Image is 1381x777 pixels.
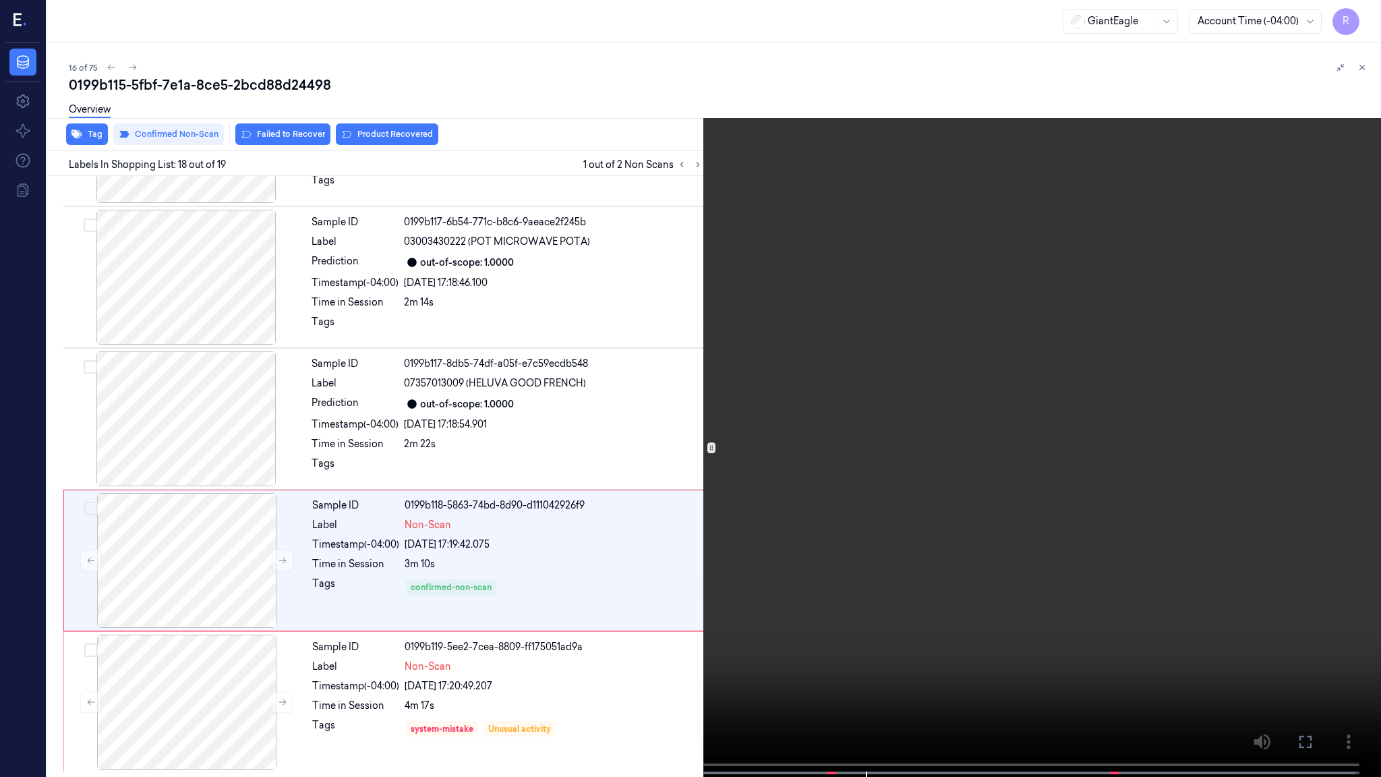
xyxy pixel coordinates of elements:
div: 0199b117-8db5-74df-a05f-e7c59ecdb548 [404,357,703,371]
div: Timestamp (-04:00) [312,679,399,693]
div: [DATE] 17:18:54.901 [404,418,703,432]
div: 2m 14s [404,295,703,310]
div: Unusual activity [488,723,551,735]
div: Timestamp (-04:00) [312,276,399,290]
span: 1 out of 2 Non Scans [583,156,706,173]
div: Tags [312,315,399,337]
div: Label [312,660,399,674]
div: 0199b118-5863-74bd-8d90-d111042926f9 [405,498,703,513]
div: Time in Session [312,557,399,571]
span: Labels In Shopping List: 18 out of 19 [69,158,226,172]
div: Label [312,518,399,532]
div: Timestamp (-04:00) [312,418,399,432]
div: out-of-scope: 1.0000 [420,397,514,411]
span: 16 of 75 [69,62,98,74]
button: Confirmed Non-Scan [113,123,224,145]
div: [DATE] 17:18:46.100 [404,276,703,290]
div: Prediction [312,254,399,270]
div: Sample ID [312,215,399,229]
span: Non-Scan [405,660,451,674]
button: Select row [84,219,97,232]
div: Time in Session [312,437,399,451]
div: system-mistake [411,723,473,735]
button: R [1332,8,1359,35]
button: Select row [84,502,98,515]
div: Timestamp (-04:00) [312,538,399,552]
div: 3m 10s [405,557,703,571]
div: Label [312,376,399,391]
span: 07357013009 (HELUVA GOOD FRENCH) [404,376,586,391]
div: 2m 22s [404,437,703,451]
div: [DATE] 17:20:49.207 [405,679,703,693]
div: Label [312,235,399,249]
div: confirmed-non-scan [411,581,492,594]
div: out-of-scope: 1.0000 [420,256,514,270]
div: Time in Session [312,295,399,310]
div: Sample ID [312,640,399,654]
div: Tags [312,718,399,740]
div: Tags [312,457,399,478]
div: Tags [312,577,399,598]
div: Tags [312,173,399,195]
span: Non-Scan [405,518,451,532]
div: Sample ID [312,498,399,513]
button: Product Recovered [336,123,438,145]
div: Prediction [312,396,399,412]
button: Select row [84,360,97,374]
a: Overview [69,103,111,118]
button: Failed to Recover [235,123,330,145]
div: 0199b117-6b54-771c-b8c6-9aeace2f245b [404,215,703,229]
div: 0199b115-5fbf-7e1a-8ce5-2bcd88d24498 [69,76,1370,94]
div: 4m 17s [405,699,703,713]
span: 03003430222 (POT MICROWAVE POTA) [404,235,590,249]
div: Sample ID [312,357,399,371]
div: 0199b119-5ee2-7cea-8809-ff175051ad9a [405,640,703,654]
button: Select row [84,643,98,657]
div: [DATE] 17:19:42.075 [405,538,703,552]
button: Tag [66,123,108,145]
div: Time in Session [312,699,399,713]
